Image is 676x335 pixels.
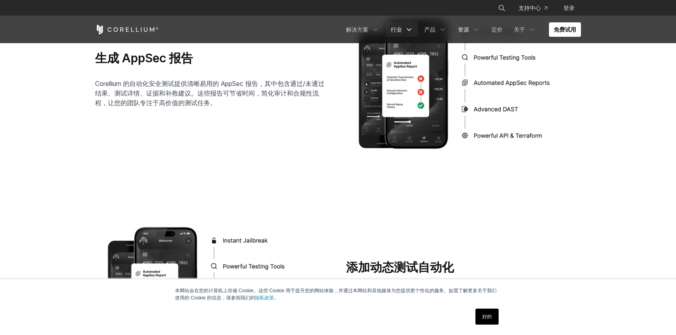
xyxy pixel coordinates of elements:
[346,260,454,274] font: 添加动态测试自动化
[391,26,402,33] font: 行业
[475,309,499,325] a: 好的
[458,26,469,33] font: 资源
[341,22,581,37] div: 导航菜单
[488,1,581,15] div: 导航菜单
[424,26,435,33] font: 产品
[95,80,324,107] font: Corellium 的自动化安全测试提供清晰易用的 AppSec 报告，其中包含通过/未通过结果、测试详情、证据和补救建议。这些报告可节省时间，简化审计和合规性流程，让您的团队专注于高价值的测试任务。
[255,295,279,301] a: 隐私政策。
[495,1,509,15] button: 搜索
[491,26,503,33] font: 定价
[175,288,497,301] font: 本网站会在您的计算机上存储 Cookie。这些 Cookie 用于提升您的网站体验，并通过本网站和其他媒体为您提供更个性化的服务。如需了解更多关于我们使用的 Cookie 的信息，请参阅我们的
[554,26,576,33] font: 免费试用
[95,25,159,34] a: 科雷利姆之家
[95,51,193,65] font: 生成 AppSec 报告
[346,26,368,33] font: 解决方案
[482,314,492,319] font: 好的
[346,4,581,161] img: 简化 DevSecOps 移动设备以加速研发
[514,26,525,33] font: 关于
[519,4,541,11] font: 支持中心
[563,4,575,11] font: 登录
